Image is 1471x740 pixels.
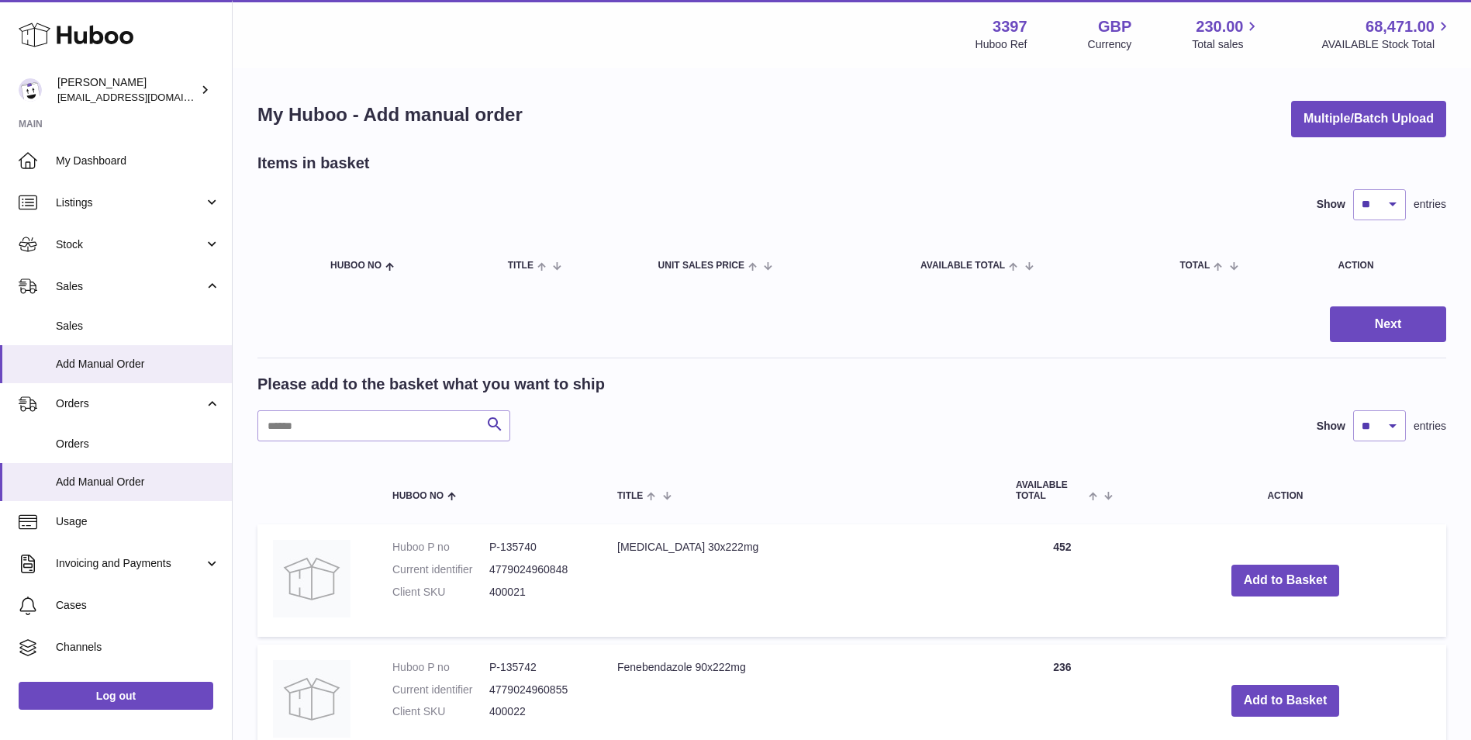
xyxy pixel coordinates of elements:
[1098,16,1131,37] strong: GBP
[392,540,489,555] dt: Huboo P no
[1338,261,1431,271] div: Action
[1321,37,1452,52] span: AVAILABLE Stock Total
[257,153,370,174] h2: Items in basket
[1088,37,1132,52] div: Currency
[1179,261,1210,271] span: Total
[273,540,350,617] img: Fenbendazole 30x222mg
[489,540,586,555] dd: P-135740
[56,319,220,334] span: Sales
[975,37,1027,52] div: Huboo Ref
[1414,419,1446,434] span: entries
[56,598,220,613] span: Cases
[392,491,444,501] span: Huboo no
[57,75,197,105] div: [PERSON_NAME]
[330,261,382,271] span: Huboo no
[56,556,204,571] span: Invoicing and Payments
[56,279,204,294] span: Sales
[508,261,533,271] span: Title
[1231,685,1340,717] button: Add to Basket
[1366,16,1435,37] span: 68,471.00
[993,16,1027,37] strong: 3397
[56,437,220,451] span: Orders
[56,396,204,411] span: Orders
[257,374,605,395] h2: Please add to the basket what you want to ship
[1291,101,1446,137] button: Multiple/Batch Upload
[56,357,220,372] span: Add Manual Order
[19,78,42,102] img: sales@canchema.com
[617,491,643,501] span: Title
[392,660,489,675] dt: Huboo P no
[1124,465,1446,516] th: Action
[1321,16,1452,52] a: 68,471.00 AVAILABLE Stock Total
[57,91,228,103] span: [EMAIL_ADDRESS][DOMAIN_NAME]
[658,261,744,271] span: Unit Sales Price
[489,660,586,675] dd: P-135742
[56,237,204,252] span: Stock
[19,682,213,710] a: Log out
[1231,565,1340,596] button: Add to Basket
[56,195,204,210] span: Listings
[56,514,220,529] span: Usage
[1317,197,1345,212] label: Show
[602,524,1000,637] td: [MEDICAL_DATA] 30x222mg
[392,704,489,719] dt: Client SKU
[56,475,220,489] span: Add Manual Order
[489,562,586,577] dd: 4779024960848
[920,261,1005,271] span: AVAILABLE Total
[1330,306,1446,343] button: Next
[392,562,489,577] dt: Current identifier
[489,683,586,697] dd: 4779024960855
[56,640,220,655] span: Channels
[489,585,586,600] dd: 400021
[1317,419,1345,434] label: Show
[56,154,220,168] span: My Dashboard
[1192,37,1261,52] span: Total sales
[489,704,586,719] dd: 400022
[1196,16,1243,37] span: 230.00
[1414,197,1446,212] span: entries
[392,585,489,600] dt: Client SKU
[1192,16,1261,52] a: 230.00 Total sales
[1000,524,1124,637] td: 452
[392,683,489,697] dt: Current identifier
[257,102,523,127] h1: My Huboo - Add manual order
[273,660,350,738] img: Fenebendazole 90x222mg
[1016,480,1085,500] span: AVAILABLE Total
